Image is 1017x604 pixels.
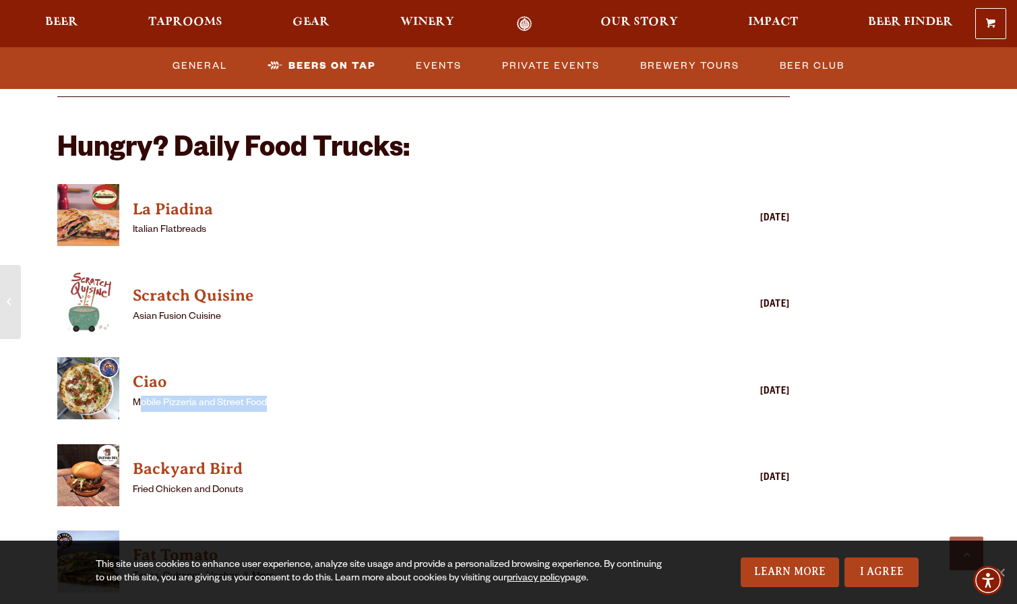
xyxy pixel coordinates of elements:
[400,17,454,28] span: Winery
[148,17,222,28] span: Taprooms
[96,559,665,586] div: This site uses cookies to enhance user experience, analyze site usage and provide a personalized ...
[507,574,565,584] a: privacy policy
[133,456,676,483] a: View Backyard Bird details (opens in a new window)
[868,17,953,28] span: Beer Finder
[859,16,962,32] a: Beer Finder
[57,444,119,514] a: View Backyard Bird details (opens in a new window)
[133,483,676,499] p: Fried Chicken and Donuts
[57,271,119,340] a: View Scratch Quisine details (opens in a new window)
[133,396,676,412] p: Mobile Pizzeria and Street Food
[57,357,119,419] img: thumbnail food truck
[57,357,119,427] a: View Ciao details (opens in a new window)
[392,16,463,32] a: Winery
[57,531,119,593] img: thumbnail food truck
[167,51,233,82] a: General
[774,51,850,82] a: Beer Club
[739,16,807,32] a: Impact
[592,16,687,32] a: Our Story
[497,51,605,82] a: Private Events
[262,51,381,82] a: Beers on Tap
[133,285,676,307] h4: Scratch Quisine
[133,196,676,223] a: View La Piadina details (opens in a new window)
[45,17,78,28] span: Beer
[133,199,676,220] h4: La Piadina
[682,471,790,487] div: [DATE]
[133,458,676,480] h4: Backyard Bird
[133,222,676,239] p: Italian Flatbreads
[950,537,983,570] a: Scroll to top
[133,369,676,396] a: View Ciao details (opens in a new window)
[682,211,790,227] div: [DATE]
[844,557,919,587] a: I Agree
[973,566,1003,595] div: Accessibility Menu
[499,16,550,32] a: Odell Home
[682,297,790,313] div: [DATE]
[57,184,119,253] a: View La Piadina details (opens in a new window)
[741,557,840,587] a: Learn More
[57,135,791,167] h2: Hungry? Daily Food Trucks:
[292,17,330,28] span: Gear
[36,16,87,32] a: Beer
[748,17,798,28] span: Impact
[133,371,676,393] h4: Ciao
[140,16,231,32] a: Taprooms
[133,282,676,309] a: View Scratch Quisine details (opens in a new window)
[57,184,119,246] img: thumbnail food truck
[57,444,119,506] img: thumbnail food truck
[57,271,119,333] img: thumbnail food truck
[57,531,119,600] a: View Fat Tomato details (opens in a new window)
[635,51,745,82] a: Brewery Tours
[600,17,678,28] span: Our Story
[410,51,467,82] a: Events
[133,309,676,326] p: Asian Fusion Cuisine
[682,384,790,400] div: [DATE]
[284,16,338,32] a: Gear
